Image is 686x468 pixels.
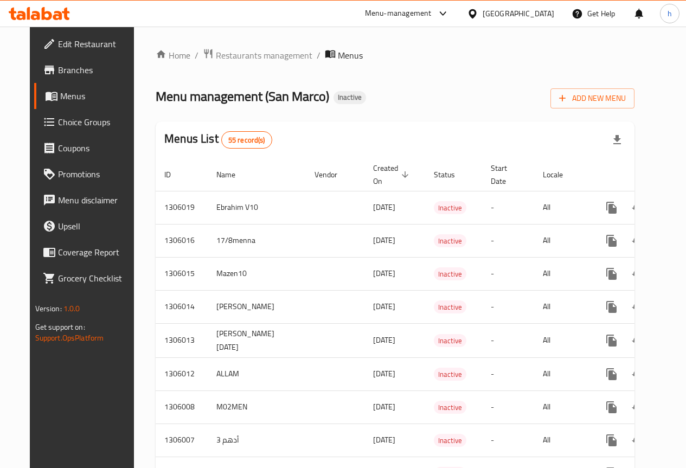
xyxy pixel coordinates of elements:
[434,235,466,247] span: Inactive
[35,320,85,334] span: Get support on:
[34,187,144,213] a: Menu disclaimer
[58,220,136,233] span: Upsell
[208,323,306,357] td: [PERSON_NAME] [DATE]
[58,194,136,207] span: Menu disclaimer
[434,168,469,181] span: Status
[203,48,312,62] a: Restaurants management
[365,7,432,20] div: Menu-management
[434,234,466,247] div: Inactive
[373,299,395,313] span: [DATE]
[434,268,466,280] span: Inactive
[221,131,272,149] div: Total records count
[156,357,208,390] td: 1306012
[668,8,672,20] span: h
[434,301,466,313] span: Inactive
[208,390,306,424] td: M02MEN
[338,49,363,62] span: Menus
[599,427,625,453] button: more
[625,261,651,287] button: Change Status
[625,427,651,453] button: Change Status
[63,302,80,316] span: 1.0.0
[156,323,208,357] td: 1306013
[625,361,651,387] button: Change Status
[599,261,625,287] button: more
[208,357,306,390] td: ALLAM
[34,31,144,57] a: Edit Restaurant
[35,302,62,316] span: Version:
[625,394,651,420] button: Change Status
[208,224,306,257] td: 17/8menna
[156,257,208,290] td: 1306015
[625,328,651,354] button: Change Status
[434,401,466,414] div: Inactive
[434,368,466,381] div: Inactive
[34,57,144,83] a: Branches
[434,334,466,347] div: Inactive
[34,109,144,135] a: Choice Groups
[434,434,466,447] span: Inactive
[58,63,136,76] span: Branches
[315,168,351,181] span: Vendor
[222,135,272,145] span: 55 record(s)
[434,202,466,214] span: Inactive
[543,168,577,181] span: Locale
[559,92,626,105] span: Add New Menu
[34,161,144,187] a: Promotions
[208,424,306,457] td: أدهم 3
[156,48,634,62] nav: breadcrumb
[156,49,190,62] a: Home
[334,91,366,104] div: Inactive
[625,228,651,254] button: Change Status
[482,424,534,457] td: -
[34,213,144,239] a: Upsell
[482,191,534,224] td: -
[491,162,521,188] span: Start Date
[208,191,306,224] td: Ebrahim V10
[434,335,466,347] span: Inactive
[599,394,625,420] button: more
[58,116,136,129] span: Choice Groups
[58,272,136,285] span: Grocery Checklist
[482,323,534,357] td: -
[373,200,395,214] span: [DATE]
[483,8,554,20] div: [GEOGRAPHIC_DATA]
[216,49,312,62] span: Restaurants management
[34,239,144,265] a: Coverage Report
[599,328,625,354] button: more
[599,361,625,387] button: more
[208,257,306,290] td: Mazen10
[34,83,144,109] a: Menus
[434,401,466,414] span: Inactive
[373,433,395,447] span: [DATE]
[434,201,466,214] div: Inactive
[208,290,306,323] td: [PERSON_NAME]
[550,88,634,108] button: Add New Menu
[34,135,144,161] a: Coupons
[534,224,590,257] td: All
[164,168,185,181] span: ID
[195,49,198,62] li: /
[534,323,590,357] td: All
[482,390,534,424] td: -
[58,168,136,181] span: Promotions
[482,257,534,290] td: -
[58,142,136,155] span: Coupons
[373,400,395,414] span: [DATE]
[599,294,625,320] button: more
[58,246,136,259] span: Coverage Report
[216,168,249,181] span: Name
[604,127,630,153] div: Export file
[317,49,320,62] li: /
[434,434,466,447] div: Inactive
[625,195,651,221] button: Change Status
[373,367,395,381] span: [DATE]
[534,290,590,323] td: All
[599,228,625,254] button: more
[534,390,590,424] td: All
[599,195,625,221] button: more
[373,266,395,280] span: [DATE]
[625,294,651,320] button: Change Status
[373,162,412,188] span: Created On
[34,265,144,291] a: Grocery Checklist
